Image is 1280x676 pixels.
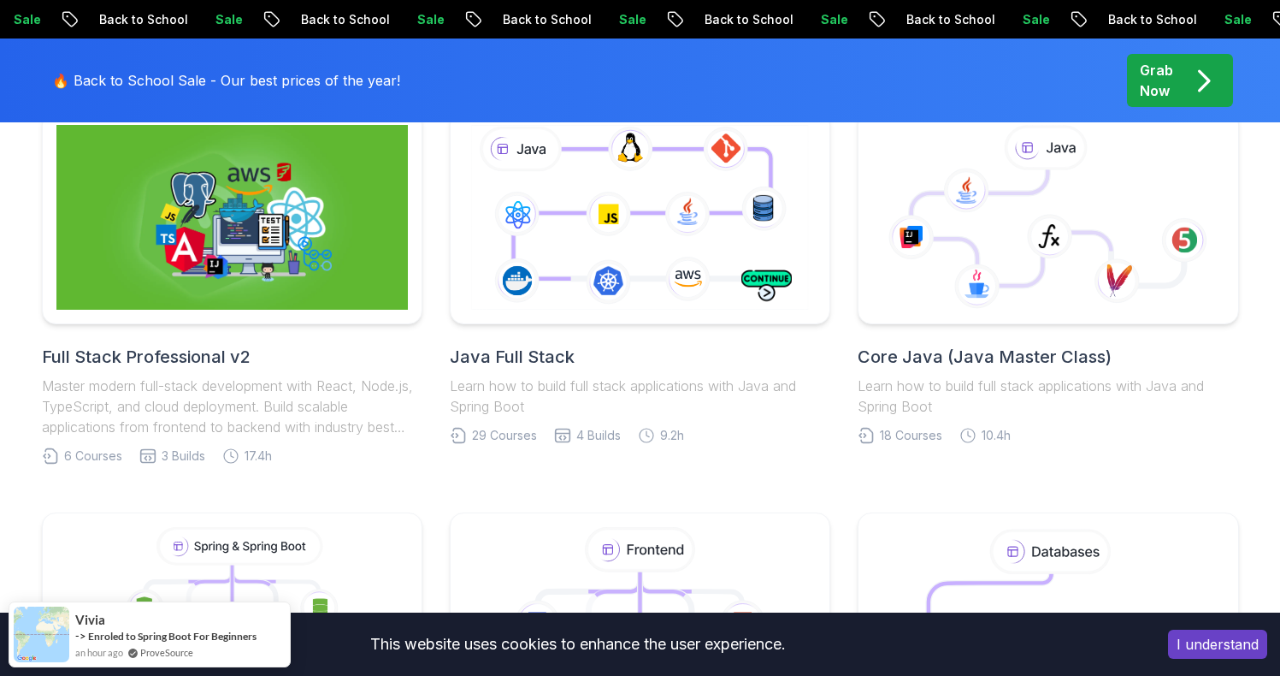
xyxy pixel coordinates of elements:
[888,11,1005,28] p: Back to School
[601,11,656,28] p: Sale
[803,11,858,28] p: Sale
[42,110,422,465] a: Full Stack Professional v2Full Stack Professional v2Master modern full-stack development with Rea...
[982,427,1011,444] span: 10.4h
[56,125,408,310] img: Full Stack Professional v2
[13,626,1142,663] div: This website uses cookies to enhance the user experience.
[88,629,257,643] a: Enroled to Spring Boot For Beginners
[660,427,684,444] span: 9.2h
[450,110,830,444] a: Java Full StackLearn how to build full stack applications with Java and Spring Boot29 Courses4 Bu...
[75,645,123,660] span: an hour ago
[42,345,422,369] h2: Full Stack Professional v2
[576,427,621,444] span: 4 Builds
[450,376,830,417] p: Learn how to build full stack applications with Java and Spring Boot
[245,448,272,465] span: 17.4h
[1090,11,1206,28] p: Back to School
[140,645,193,660] a: ProveSource
[1168,630,1267,659] button: Accept cookies
[75,629,86,643] span: ->
[162,448,205,465] span: 3 Builds
[858,376,1238,417] p: Learn how to build full stack applications with Java and Spring Boot
[472,427,537,444] span: 29 Courses
[1140,60,1173,101] p: Grab Now
[52,70,400,91] p: 🔥 Back to School Sale - Our best prices of the year!
[75,613,105,627] span: Vivia
[880,427,942,444] span: 18 Courses
[687,11,803,28] p: Back to School
[198,11,252,28] p: Sale
[14,607,69,662] img: provesource social proof notification image
[1206,11,1261,28] p: Sale
[399,11,454,28] p: Sale
[1005,11,1059,28] p: Sale
[858,110,1238,444] a: Core Java (Java Master Class)Learn how to build full stack applications with Java and Spring Boot...
[858,345,1238,369] h2: Core Java (Java Master Class)
[283,11,399,28] p: Back to School
[64,448,122,465] span: 6 Courses
[81,11,198,28] p: Back to School
[450,345,830,369] h2: Java Full Stack
[42,376,422,437] p: Master modern full-stack development with React, Node.js, TypeScript, and cloud deployment. Build...
[485,11,601,28] p: Back to School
